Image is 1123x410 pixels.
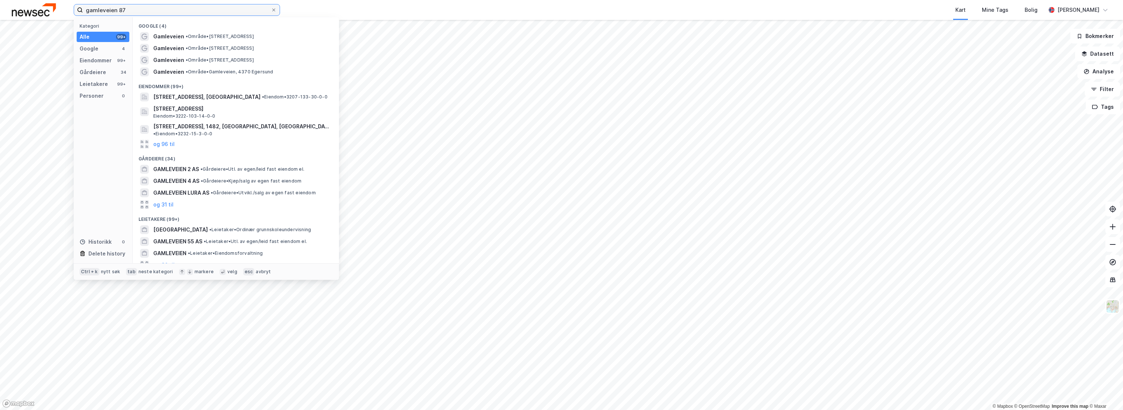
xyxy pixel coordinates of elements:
div: Leietakere (99+) [133,211,339,224]
span: • [200,166,203,172]
span: Gamleveien [153,67,184,76]
span: • [186,57,188,63]
span: [GEOGRAPHIC_DATA] [153,225,208,234]
button: Analyse [1077,64,1120,79]
button: og 96 til [153,140,175,149]
span: Eiendom • 3222-103-14-0-0 [153,113,216,119]
span: GAMLEVEIEN [153,249,186,258]
span: • [186,69,188,74]
span: • [204,239,206,244]
span: • [188,250,190,256]
div: Ctrl + k [80,268,99,275]
span: Gårdeiere • Utl. av egen/leid fast eiendom el. [200,166,304,172]
span: Leietaker • Eiendomsforvaltning [188,250,263,256]
button: Bokmerker [1070,29,1120,44]
span: • [262,94,264,100]
div: Historikk [80,237,112,246]
span: Eiendom • 3232-15-3-0-0 [153,131,212,137]
span: • [186,34,188,39]
span: GAMLEVEIEN 4 AS [153,177,199,185]
div: 99+ [116,81,126,87]
span: Område • [STREET_ADDRESS] [186,34,254,39]
span: [STREET_ADDRESS], 1482, [GEOGRAPHIC_DATA], [GEOGRAPHIC_DATA] [153,122,330,131]
img: newsec-logo.f6e21ccffca1b3a03d2d.png [12,3,56,16]
div: Alle [80,32,90,41]
div: tab [126,268,137,275]
a: Mapbox [993,404,1013,409]
img: Z [1106,299,1120,313]
span: GAMLEVEIEN LURA AS [153,188,209,197]
span: Område • [STREET_ADDRESS] [186,45,254,51]
div: Gårdeiere (34) [133,150,339,163]
input: Søk på adresse, matrikkel, gårdeiere, leietakere eller personer [83,4,271,15]
div: 99+ [116,58,126,63]
div: Kart [955,6,966,14]
span: Leietaker • Utl. av egen/leid fast eiendom el. [204,239,307,244]
span: • [201,178,203,184]
div: Delete history [88,249,125,258]
button: og 96 til [153,261,175,270]
span: GAMLEVEIEN 55 AS [153,237,202,246]
div: avbryt [256,269,271,275]
div: 0 [120,239,126,245]
span: Område • Gamleveien, 4370 Egersund [186,69,273,75]
div: Kategori [80,23,129,29]
button: Datasett [1075,46,1120,61]
div: Gårdeiere [80,68,106,77]
span: • [153,131,155,136]
span: Gamleveien [153,44,184,53]
span: Gamleveien [153,56,184,65]
span: • [186,45,188,51]
div: esc [243,268,255,275]
div: 34 [120,69,126,75]
span: • [209,227,211,232]
div: Mine Tags [982,6,1008,14]
button: og 31 til [153,200,174,209]
div: 0 [120,93,126,99]
div: Google (4) [133,17,339,31]
span: GAMLEVEIEN 2 AS [153,165,199,174]
a: OpenStreetMap [1014,404,1050,409]
div: 99+ [116,34,126,40]
div: neste kategori [139,269,173,275]
span: Leietaker • Ordinær grunnskoleundervisning [209,227,311,233]
span: Gamleveien [153,32,184,41]
span: [STREET_ADDRESS], [GEOGRAPHIC_DATA] [153,93,260,101]
div: Eiendommer [80,56,112,65]
div: Kontrollprogram for chat [1086,375,1123,410]
div: Eiendommer (99+) [133,78,339,91]
div: Google [80,44,98,53]
span: Gårdeiere • Kjøp/salg av egen fast eiendom [201,178,301,184]
div: Leietakere [80,80,108,88]
div: [PERSON_NAME] [1057,6,1099,14]
button: Filter [1085,82,1120,97]
div: markere [195,269,214,275]
iframe: Chat Widget [1086,375,1123,410]
div: 4 [120,46,126,52]
div: nytt søk [101,269,120,275]
span: • [211,190,213,195]
span: [STREET_ADDRESS] [153,104,330,113]
div: Bolig [1025,6,1038,14]
div: Personer [80,91,104,100]
span: Gårdeiere • Utvikl./salg av egen fast eiendom [211,190,316,196]
a: Mapbox homepage [2,399,35,408]
span: Eiendom • 3207-133-30-0-0 [262,94,328,100]
span: Område • [STREET_ADDRESS] [186,57,254,63]
a: Improve this map [1052,404,1088,409]
button: Tags [1086,100,1120,114]
div: velg [227,269,237,275]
